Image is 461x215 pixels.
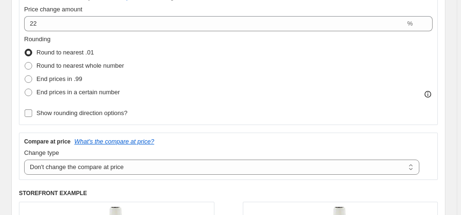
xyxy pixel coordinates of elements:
[24,149,59,156] span: Change type
[36,75,82,82] span: End prices in .99
[36,49,94,56] span: Round to nearest .01
[36,89,120,96] span: End prices in a certain number
[407,20,413,27] span: %
[24,36,51,43] span: Rounding
[24,6,82,13] span: Price change amount
[24,138,71,145] h3: Compare at price
[24,16,405,31] input: 50
[36,109,127,116] span: Show rounding direction options?
[36,62,124,69] span: Round to nearest whole number
[74,138,154,145] button: What's the compare at price?
[19,189,438,197] h6: STOREFRONT EXAMPLE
